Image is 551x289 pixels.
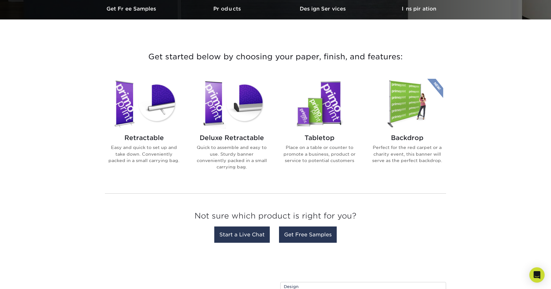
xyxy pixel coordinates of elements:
[180,6,275,12] h3: Products
[371,6,467,12] h3: Inspiration
[84,6,180,12] h3: Get Free Samples
[89,42,462,71] h3: Get started below by choosing your paper, finish, and features:
[195,144,268,170] p: Quick to assemble and easy to use. Sturdy banner conveniently packed in a small carrying bag.
[283,79,356,129] img: Tabletop Banner Stands
[108,79,180,180] a: Retractable Banner Stands Retractable Easy and quick to set up and take down. Conveniently packed...
[371,79,443,129] img: Backdrop Banner Stands
[283,134,356,142] h2: Tabletop
[427,79,443,98] img: New Product
[371,134,443,142] h2: Backdrop
[529,267,545,283] div: Open Intercom Messenger
[108,134,180,142] h2: Retractable
[283,144,356,164] p: Place on a table or counter to promote a business, product or service to potential customers
[195,79,268,180] a: Deluxe Retractable Banner Stands Deluxe Retractable Quick to assemble and easy to use. Sturdy ban...
[371,79,443,180] a: Backdrop Banner Stands Backdrop Perfect for the red carpet or a charity event, this banner will s...
[371,144,443,164] p: Perfect for the red carpet or a charity event, this banner will serve as the perfect backdrop.
[105,206,446,228] h3: Not sure which product is right for you?
[195,134,268,142] h2: Deluxe Retractable
[108,144,180,164] p: Easy and quick to set up and take down. Conveniently packed in a small carrying bag.
[214,226,270,243] a: Start a Live Chat
[108,79,180,129] img: Retractable Banner Stands
[195,79,268,129] img: Deluxe Retractable Banner Stands
[275,6,371,12] h3: Design Services
[283,79,356,180] a: Tabletop Banner Stands Tabletop Place on a table or counter to promote a business, product or ser...
[279,226,337,243] a: Get Free Samples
